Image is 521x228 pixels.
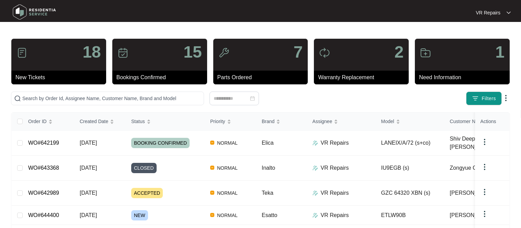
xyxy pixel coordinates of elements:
img: icon [117,47,128,58]
th: Assignee [307,112,376,131]
span: Model [381,118,394,125]
span: [DATE] [80,190,97,196]
a: WO#642989 [28,190,59,196]
p: Parts Ordered [217,73,308,82]
span: [DATE] [80,165,97,171]
img: Assigner Icon [313,140,318,146]
th: Model [376,112,444,131]
td: GZC 64320 XBN (s) [376,181,444,206]
img: Vercel Logo [210,191,214,195]
th: Brand [256,112,307,131]
span: [PERSON_NAME] [450,189,495,197]
button: filter iconFilters [466,92,502,105]
a: WO#644400 [28,212,59,218]
img: search-icon [14,95,21,102]
img: dropdown arrow [480,210,489,218]
img: icon [319,47,330,58]
span: Order ID [28,118,47,125]
th: Created Date [74,112,126,131]
span: NORMAL [214,189,240,197]
p: VR Repairs [321,211,349,219]
a: WO#642199 [28,140,59,146]
img: Vercel Logo [210,141,214,145]
p: VR Repairs [321,164,349,172]
img: icon [16,47,27,58]
span: [PERSON_NAME]... [450,211,500,219]
th: Priority [205,112,256,131]
img: dropdown arrow [502,94,510,102]
img: dropdown arrow [507,11,511,14]
p: VR Repairs [476,9,500,16]
span: Elica [262,140,274,146]
span: Inalto [262,165,275,171]
span: Filters [482,95,496,102]
td: ETLW90B [376,206,444,225]
input: Search by Order Id, Assignee Name, Customer Name, Brand and Model [22,95,201,102]
span: NEW [131,210,148,220]
img: dropdown arrow [480,138,489,146]
img: icon [420,47,431,58]
img: dropdown arrow [480,188,489,196]
span: NORMAL [214,139,240,147]
span: Assignee [313,118,332,125]
span: Esatto [262,212,277,218]
span: NORMAL [214,211,240,219]
span: Shiv Deep [PERSON_NAME] [450,135,504,151]
img: Assigner Icon [313,213,318,218]
p: 18 [82,44,101,60]
span: Teka [262,190,273,196]
img: icon [218,47,229,58]
span: Customer Name [450,118,485,125]
td: IU9EGB (s) [376,156,444,181]
p: 1 [495,44,505,60]
span: Zongyue Gu [450,164,480,172]
td: LANEIX/A/72 (s+co) [376,131,444,156]
th: Order ID [23,112,74,131]
p: Bookings Confirmed [116,73,207,82]
span: Status [131,118,145,125]
p: VR Repairs [321,139,349,147]
th: Customer Name [444,112,513,131]
img: Assigner Icon [313,190,318,196]
img: Vercel Logo [210,213,214,217]
p: VR Repairs [321,189,349,197]
p: Need Information [419,73,510,82]
span: NORMAL [214,164,240,172]
span: CLOSED [131,163,157,173]
span: [DATE] [80,140,97,146]
th: Actions [475,112,509,131]
p: 15 [183,44,202,60]
p: New Tickets [15,73,106,82]
span: Created Date [80,118,108,125]
span: BOOKING CONFIRMED [131,138,190,148]
img: Vercel Logo [210,166,214,170]
a: WO#643368 [28,165,59,171]
span: Brand [262,118,274,125]
p: 7 [294,44,303,60]
img: Assigner Icon [313,165,318,171]
span: Priority [210,118,225,125]
p: 2 [394,44,404,60]
th: Status [126,112,205,131]
span: [DATE] [80,212,97,218]
img: residentia service logo [10,2,58,22]
img: filter icon [472,95,479,102]
span: ACCEPTED [131,188,163,198]
p: Warranty Replacement [318,73,409,82]
img: dropdown arrow [480,163,489,171]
